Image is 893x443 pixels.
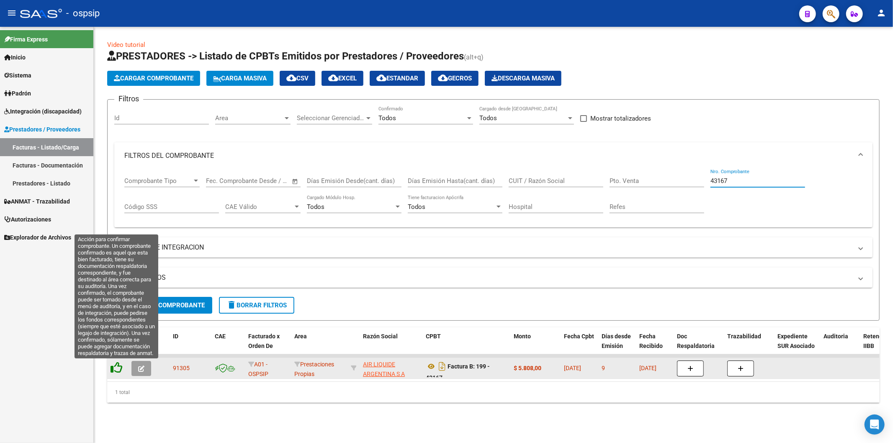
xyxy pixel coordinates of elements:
[437,360,448,373] i: Descargar documento
[225,203,293,211] span: CAE Válido
[602,333,631,349] span: Días desde Emisión
[4,107,82,116] span: Integración (discapacidad)
[4,53,26,62] span: Inicio
[114,75,193,82] span: Cargar Comprobante
[291,327,347,364] datatable-header-cell: Area
[602,365,605,371] span: 9
[215,114,283,122] span: Area
[376,73,386,83] mat-icon: cloud_download
[564,333,594,340] span: Fecha Cpbt
[598,327,636,364] datatable-header-cell: Días desde Emisión
[124,273,852,282] mat-panel-title: MAS FILTROS
[564,365,581,371] span: [DATE]
[291,177,300,186] button: Open calendar
[438,75,472,82] span: Gecros
[677,333,715,349] span: Doc Respaldatoria
[4,233,71,242] span: Explorador de Archivos
[124,243,852,252] mat-panel-title: FILTROS DE INTEGRACION
[4,215,51,224] span: Autorizaciones
[107,382,880,403] div: 1 total
[376,75,418,82] span: Estandar
[590,113,651,124] span: Mostrar totalizadores
[328,75,357,82] span: EXCEL
[114,268,872,288] mat-expansion-panel-header: MAS FILTROS
[286,75,309,82] span: CSV
[122,301,205,309] span: Buscar Comprobante
[408,203,425,211] span: Todos
[206,71,273,86] button: Carga Masiva
[226,301,287,309] span: Borrar Filtros
[464,53,484,61] span: (alt+q)
[124,177,192,185] span: Comprobante Tipo
[561,327,598,364] datatable-header-cell: Fecha Cpbt
[724,327,774,364] datatable-header-cell: Trazabilidad
[876,8,886,18] mat-icon: person
[865,415,885,435] div: Open Intercom Messenger
[107,41,145,49] a: Video tutorial
[820,327,860,364] datatable-header-cell: Auditoria
[107,50,464,62] span: PRESTADORES -> Listado de CPBTs Emitidos por Prestadores / Proveedores
[422,327,510,364] datatable-header-cell: CPBT
[4,35,48,44] span: Firma Express
[280,71,315,86] button: CSV
[206,177,240,185] input: Fecha inicio
[248,361,268,377] span: A01 - OSPSIP
[479,114,497,122] span: Todos
[639,365,656,371] span: [DATE]
[824,333,848,340] span: Auditoria
[360,327,422,364] datatable-header-cell: Razón Social
[7,8,17,18] mat-icon: menu
[247,177,288,185] input: Fecha fin
[219,297,294,314] button: Borrar Filtros
[124,151,852,160] mat-panel-title: FILTROS DEL COMPROBANTE
[510,327,561,364] datatable-header-cell: Monto
[107,71,200,86] button: Cargar Comprobante
[363,360,419,377] div: 30500852131
[245,327,291,364] datatable-header-cell: Facturado x Orden De
[4,125,80,134] span: Prestadores / Proveedores
[66,4,100,23] span: - ospsip
[863,333,890,349] span: Retencion IIBB
[286,73,296,83] mat-icon: cloud_download
[297,114,365,122] span: Seleccionar Gerenciador
[370,71,425,86] button: Estandar
[378,114,396,122] span: Todos
[774,327,820,364] datatable-header-cell: Expediente SUR Asociado
[226,300,237,310] mat-icon: delete
[777,333,815,349] span: Expediente SUR Asociado
[114,93,143,105] h3: Filtros
[4,89,31,98] span: Padrón
[514,333,531,340] span: Monto
[492,75,555,82] span: Descarga Masiva
[639,333,663,349] span: Fecha Recibido
[173,365,190,371] span: 91305
[294,361,334,377] span: Prestaciones Propias
[114,169,872,228] div: FILTROS DEL COMPROBANTE
[4,71,31,80] span: Sistema
[363,333,398,340] span: Razón Social
[727,333,761,340] span: Trazabilidad
[307,203,324,211] span: Todos
[114,237,872,258] mat-expansion-panel-header: FILTROS DE INTEGRACION
[114,297,212,314] button: Buscar Comprobante
[213,75,267,82] span: Carga Masiva
[636,327,674,364] datatable-header-cell: Fecha Recibido
[431,71,479,86] button: Gecros
[173,333,178,340] span: ID
[328,73,338,83] mat-icon: cloud_download
[211,327,245,364] datatable-header-cell: CAE
[294,333,307,340] span: Area
[170,327,211,364] datatable-header-cell: ID
[215,333,226,340] span: CAE
[438,73,448,83] mat-icon: cloud_download
[122,300,132,310] mat-icon: search
[4,197,70,206] span: ANMAT - Trazabilidad
[514,365,541,371] strong: $ 5.808,00
[426,333,441,340] span: CPBT
[322,71,363,86] button: EXCEL
[248,333,280,349] span: Facturado x Orden De
[674,327,724,364] datatable-header-cell: Doc Respaldatoria
[114,142,872,169] mat-expansion-panel-header: FILTROS DEL COMPROBANTE
[363,361,405,377] span: AIR LIQUIDE ARGENTINA S A
[485,71,561,86] app-download-masive: Descarga masiva de comprobantes (adjuntos)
